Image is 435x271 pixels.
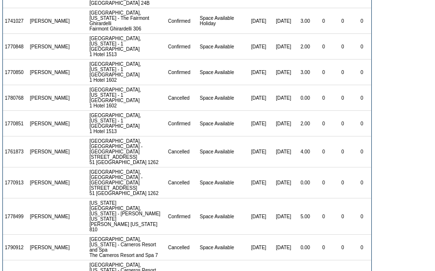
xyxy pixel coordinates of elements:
[246,8,271,34] td: [DATE]
[333,8,353,34] td: 0
[246,111,271,136] td: [DATE]
[271,85,296,111] td: [DATE]
[296,136,314,167] td: 4.00
[28,85,72,111] td: [PERSON_NAME]
[3,136,28,167] td: 1761873
[352,85,371,111] td: 0
[28,198,72,235] td: [PERSON_NAME]
[166,111,198,136] td: Confirmed
[333,85,353,111] td: 0
[352,167,371,198] td: 0
[246,85,271,111] td: [DATE]
[198,8,247,34] td: Space Available Holiday
[314,8,333,34] td: 0
[87,167,166,198] td: [GEOGRAPHIC_DATA], [GEOGRAPHIC_DATA] - [GEOGRAPHIC_DATA][STREET_ADDRESS] 51 [GEOGRAPHIC_DATA] 1262
[198,235,247,260] td: Space Available
[28,235,72,260] td: [PERSON_NAME]
[166,136,198,167] td: Cancelled
[271,235,296,260] td: [DATE]
[28,167,72,198] td: [PERSON_NAME]
[352,136,371,167] td: 0
[314,85,333,111] td: 0
[333,136,353,167] td: 0
[198,198,247,235] td: Space Available
[87,85,166,111] td: [GEOGRAPHIC_DATA], [US_STATE] - 1 [GEOGRAPHIC_DATA] 1 Hotel 1602
[352,34,371,60] td: 0
[3,34,28,60] td: 1770848
[198,60,247,85] td: Space Available
[246,235,271,260] td: [DATE]
[314,34,333,60] td: 0
[166,8,198,34] td: Confirmed
[296,34,314,60] td: 2.00
[271,8,296,34] td: [DATE]
[246,60,271,85] td: [DATE]
[333,198,353,235] td: 0
[3,111,28,136] td: 1770851
[3,235,28,260] td: 1790912
[296,111,314,136] td: 2.00
[87,136,166,167] td: [GEOGRAPHIC_DATA], [GEOGRAPHIC_DATA] - [GEOGRAPHIC_DATA][STREET_ADDRESS] 51 [GEOGRAPHIC_DATA] 1262
[28,60,72,85] td: [PERSON_NAME]
[271,167,296,198] td: [DATE]
[87,235,166,260] td: [GEOGRAPHIC_DATA], [US_STATE] - Carneros Resort and Spa The Carneros Resort and Spa 7
[314,167,333,198] td: 0
[314,136,333,167] td: 0
[271,136,296,167] td: [DATE]
[166,198,198,235] td: Confirmed
[3,85,28,111] td: 1780768
[246,34,271,60] td: [DATE]
[198,111,247,136] td: Space Available
[271,111,296,136] td: [DATE]
[166,60,198,85] td: Confirmed
[296,8,314,34] td: 3.00
[3,60,28,85] td: 1770850
[198,34,247,60] td: Space Available
[352,235,371,260] td: 0
[28,34,72,60] td: [PERSON_NAME]
[314,235,333,260] td: 0
[333,111,353,136] td: 0
[87,111,166,136] td: [GEOGRAPHIC_DATA], [US_STATE] - 1 [GEOGRAPHIC_DATA] 1 Hotel 1513
[296,60,314,85] td: 3.00
[198,136,247,167] td: Space Available
[246,167,271,198] td: [DATE]
[296,167,314,198] td: 0.00
[198,85,247,111] td: Space Available
[333,235,353,260] td: 0
[166,34,198,60] td: Confirmed
[166,167,198,198] td: Cancelled
[3,198,28,235] td: 1778499
[3,8,28,34] td: 1741027
[198,167,247,198] td: Space Available
[28,136,72,167] td: [PERSON_NAME]
[271,60,296,85] td: [DATE]
[87,34,166,60] td: [GEOGRAPHIC_DATA], [US_STATE] - 1 [GEOGRAPHIC_DATA] 1 Hotel 1513
[333,60,353,85] td: 0
[333,34,353,60] td: 0
[28,8,72,34] td: [PERSON_NAME]
[271,34,296,60] td: [DATE]
[314,111,333,136] td: 0
[352,8,371,34] td: 0
[3,167,28,198] td: 1770913
[296,235,314,260] td: 0.00
[314,198,333,235] td: 0
[296,85,314,111] td: 0.00
[166,85,198,111] td: Cancelled
[246,198,271,235] td: [DATE]
[28,111,72,136] td: [PERSON_NAME]
[87,8,166,34] td: [GEOGRAPHIC_DATA], [US_STATE] - The Fairmont Ghirardelli Fairmont Ghirardelli 306
[246,136,271,167] td: [DATE]
[314,60,333,85] td: 0
[271,198,296,235] td: [DATE]
[166,235,198,260] td: Cancelled
[352,111,371,136] td: 0
[352,198,371,235] td: 0
[352,60,371,85] td: 0
[87,198,166,235] td: [US_STATE][GEOGRAPHIC_DATA], [US_STATE] - [PERSON_NAME] [US_STATE] [PERSON_NAME] [US_STATE] 810
[333,167,353,198] td: 0
[296,198,314,235] td: 5.00
[87,60,166,85] td: [GEOGRAPHIC_DATA], [US_STATE] - 1 [GEOGRAPHIC_DATA] 1 Hotel 1602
